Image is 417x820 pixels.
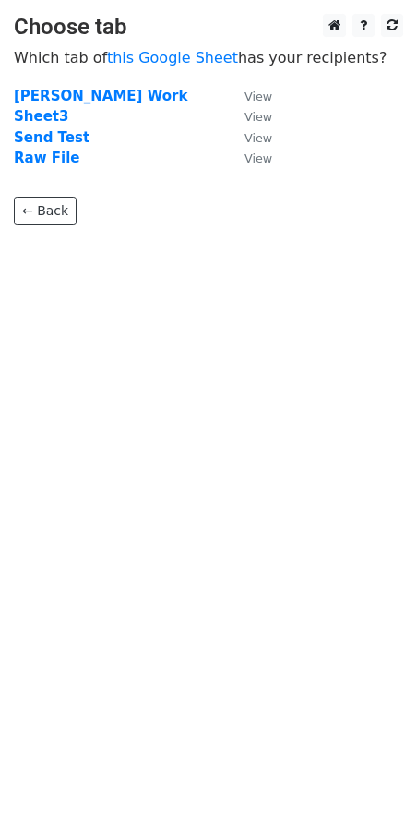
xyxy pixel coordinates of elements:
[244,131,272,145] small: View
[14,129,89,146] a: Send Test
[14,14,403,41] h3: Choose tab
[226,150,272,166] a: View
[226,129,272,146] a: View
[226,108,272,125] a: View
[244,110,272,124] small: View
[14,150,79,166] a: Raw File
[14,88,187,104] a: [PERSON_NAME] Work
[14,48,403,67] p: Which tab of has your recipients?
[107,49,238,66] a: this Google Sheet
[226,88,272,104] a: View
[244,90,272,103] small: View
[14,108,68,125] a: Sheet3
[14,197,77,225] a: ← Back
[244,151,272,165] small: View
